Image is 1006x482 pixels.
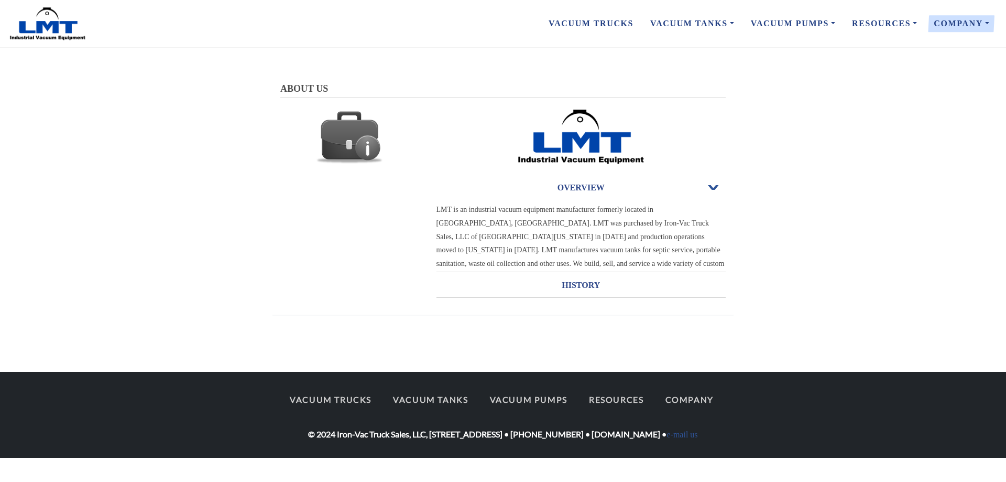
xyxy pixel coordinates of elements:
a: Company [925,13,998,35]
a: HISTORY [436,273,726,297]
span: ABOUT US [280,83,328,94]
img: Stacks Image 111504 [516,109,647,165]
a: Vacuum Trucks [540,13,642,35]
a: Vacuum Pumps [742,13,844,35]
a: Vacuum Tanks [384,389,477,411]
h3: HISTORY [436,277,726,294]
a: Resources [844,13,925,35]
span: LMT is an industrial vacuum equipment manufacturer formerly located in [GEOGRAPHIC_DATA], [GEOGRA... [436,206,725,281]
a: e-mail us [666,430,697,439]
a: Company [656,389,723,411]
div: © 2024 Iron-Vac Truck Sales, LLC, [STREET_ADDRESS] • [PHONE_NUMBER] • [DOMAIN_NAME] • [272,389,734,441]
a: OVERVIEWOpen or Close [436,175,726,200]
span: Open or Close [707,184,720,191]
img: LMT [8,7,87,41]
a: Resources [579,389,653,411]
a: Vacuum Pumps [480,389,576,411]
h3: OVERVIEW [436,179,726,196]
a: Vacuum Tanks [642,13,742,35]
img: Stacks Image 76 [316,102,383,169]
a: Vacuum Trucks [280,389,381,411]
